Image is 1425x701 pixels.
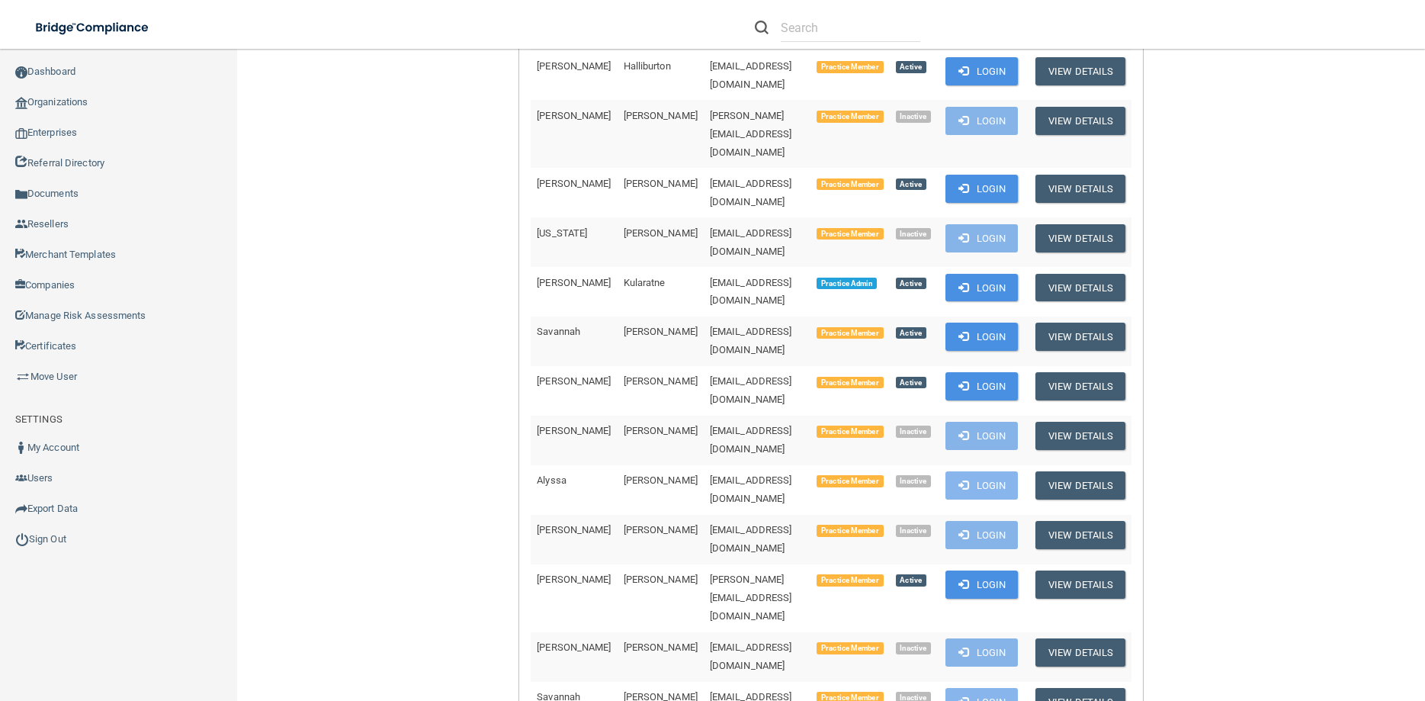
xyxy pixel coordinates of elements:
span: [PERSON_NAME] [624,474,698,486]
span: [PERSON_NAME] [537,375,611,387]
span: Active [896,278,926,290]
span: [EMAIL_ADDRESS][DOMAIN_NAME] [710,524,792,554]
button: Login [945,422,1018,450]
span: [PERSON_NAME] [537,642,611,653]
img: enterprise.0d942306.png [15,128,27,139]
button: View Details [1035,521,1125,549]
span: [PERSON_NAME][EMAIL_ADDRESS][DOMAIN_NAME] [710,574,792,622]
span: [EMAIL_ADDRESS][DOMAIN_NAME] [710,326,792,355]
span: [PERSON_NAME] [624,574,698,585]
img: briefcase.64adab9b.png [15,369,30,384]
input: Search [781,14,920,42]
span: Practice Member [817,426,883,438]
span: [PERSON_NAME] [624,110,698,121]
span: [PERSON_NAME] [537,178,611,189]
span: Practice Member [817,178,883,191]
span: Alyssa [537,474,566,486]
img: icon-documents.8dae5593.png [15,188,27,201]
span: [PERSON_NAME] [537,277,611,288]
img: ic_user_dark.df1a06c3.png [15,442,27,454]
button: View Details [1035,224,1125,252]
span: Practice Member [817,525,883,537]
span: Practice Member [817,61,883,73]
span: [EMAIL_ADDRESS][DOMAIN_NAME] [710,178,792,207]
span: [EMAIL_ADDRESS][DOMAIN_NAME] [710,425,792,455]
button: Login [945,521,1018,549]
span: Inactive [896,525,932,537]
button: Login [945,57,1018,85]
button: View Details [1035,638,1125,667]
span: [PERSON_NAME] [537,110,611,121]
img: icon-users.e205127d.png [15,472,27,484]
button: Login [945,471,1018,500]
span: Inactive [896,642,932,654]
img: ic-search.3b580494.png [755,21,769,34]
span: [US_STATE] [537,227,587,239]
button: Login [945,372,1018,400]
img: ic_dashboard_dark.d01f4a41.png [15,66,27,79]
button: View Details [1035,175,1125,203]
img: icon-export.b9366987.png [15,503,27,515]
button: View Details [1035,107,1125,135]
button: View Details [1035,372,1125,400]
span: [PERSON_NAME] [624,227,698,239]
button: View Details [1035,274,1125,302]
span: Inactive [896,228,932,240]
span: Inactive [896,111,932,123]
span: [EMAIL_ADDRESS][DOMAIN_NAME] [710,60,792,90]
span: [EMAIL_ADDRESS][DOMAIN_NAME] [710,277,792,307]
span: Practice Member [817,475,883,487]
span: Active [896,61,926,73]
button: View Details [1035,471,1125,500]
span: [PERSON_NAME] [537,60,611,72]
span: [PERSON_NAME] [624,375,698,387]
span: Practice Member [817,228,883,240]
iframe: Drift Widget Chat Controller [1161,593,1407,654]
span: [EMAIL_ADDRESS][DOMAIN_NAME] [710,375,792,405]
span: Practice Member [817,111,883,123]
span: Practice Admin [817,278,877,290]
img: ic_power_dark.7ecde6b1.png [15,532,29,546]
img: bridge_compliance_login_screen.278c3ca4.svg [23,12,163,43]
span: [PERSON_NAME] [624,326,698,337]
span: Practice Member [817,327,883,339]
button: Login [945,638,1018,667]
span: [EMAIL_ADDRESS][DOMAIN_NAME] [710,474,792,504]
span: Inactive [896,426,932,438]
span: Active [896,574,926,587]
button: Login [945,323,1018,351]
span: [EMAIL_ADDRESS][DOMAIN_NAME] [710,227,792,257]
span: [PERSON_NAME] [624,178,698,189]
span: Practice Member [817,574,883,587]
label: SETTINGS [15,410,63,429]
span: Active [896,377,926,389]
span: [PERSON_NAME] [537,425,611,436]
button: Login [945,224,1018,252]
span: Inactive [896,475,932,487]
span: Savannah [537,326,580,337]
span: Kularatne [624,277,666,288]
span: [PERSON_NAME] [537,524,611,535]
span: [PERSON_NAME] [624,524,698,535]
span: Practice Member [817,642,883,654]
button: Login [945,107,1018,135]
img: organization-icon.f8decf85.png [15,97,27,109]
button: View Details [1035,422,1125,450]
button: Login [945,274,1018,302]
span: [PERSON_NAME] [624,425,698,436]
button: View Details [1035,323,1125,351]
img: ic_reseller.de258add.png [15,218,27,230]
span: Active [896,327,926,339]
span: Practice Member [817,377,883,389]
button: Login [945,571,1018,599]
span: [PERSON_NAME][EMAIL_ADDRESS][DOMAIN_NAME] [710,110,792,158]
span: [PERSON_NAME] [537,574,611,585]
span: Active [896,178,926,191]
span: [PERSON_NAME] [624,642,698,653]
button: View Details [1035,571,1125,599]
span: [EMAIL_ADDRESS][DOMAIN_NAME] [710,642,792,671]
button: Login [945,175,1018,203]
span: Halliburton [624,60,671,72]
button: View Details [1035,57,1125,85]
